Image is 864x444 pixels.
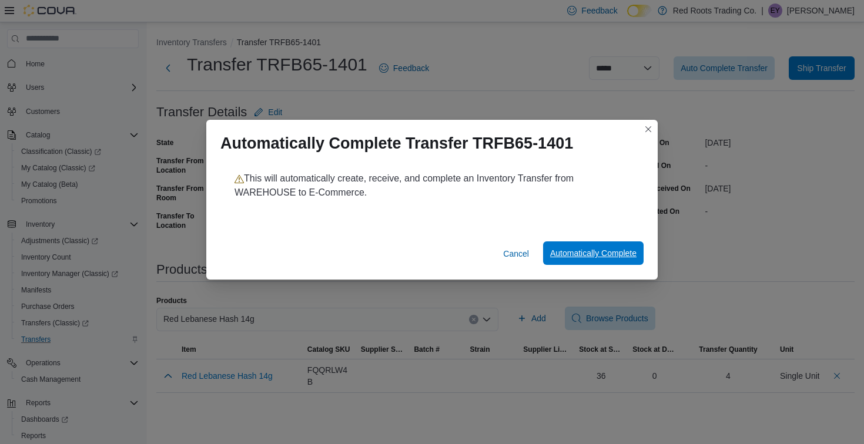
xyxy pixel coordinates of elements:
[543,241,644,265] button: Automatically Complete
[641,122,655,136] button: Closes this modal window
[235,171,629,200] p: This will automatically create, receive, and complete an Inventory Transfer from WAREHOUSE to E-C...
[550,247,637,259] span: Automatically Complete
[220,134,573,153] h1: Automatically Complete Transfer TRFB65-1401
[503,248,529,260] span: Cancel
[498,242,534,265] button: Cancel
